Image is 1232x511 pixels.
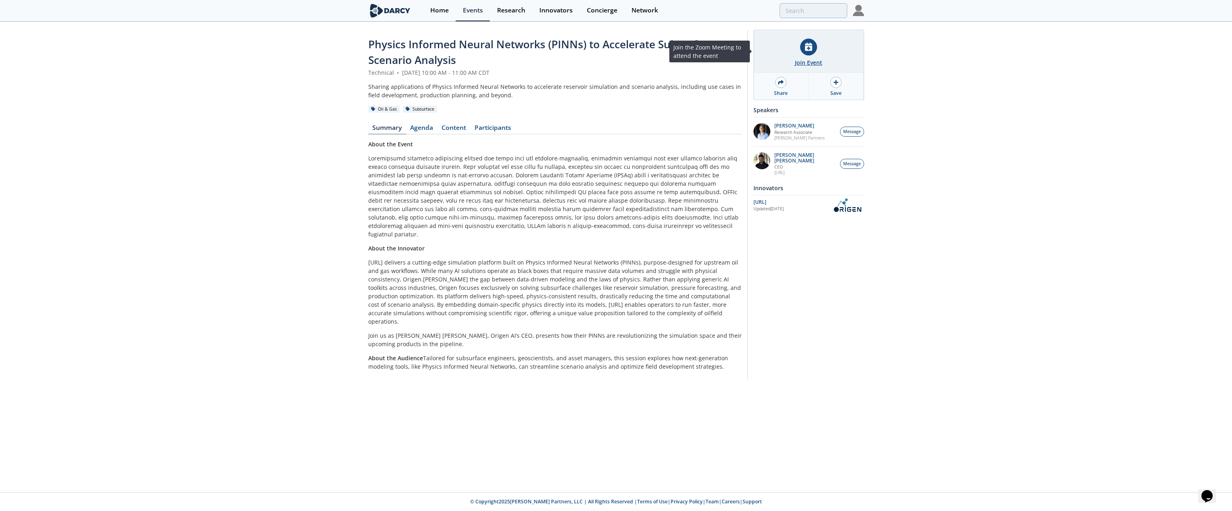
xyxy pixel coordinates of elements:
div: Innovators [753,181,864,195]
img: OriGen.AI [830,198,864,212]
div: Events [463,7,483,14]
p: [PERSON_NAME] Partners [774,135,825,141]
img: Profile [853,5,864,16]
a: Content [437,125,471,134]
p: [URL] delivers a cutting-edge simulation platform built on Physics Informed Neural Networks (PINN... [368,258,742,326]
div: Speakers [753,103,864,117]
a: Support [743,498,762,505]
p: [URL] [774,170,836,175]
iframe: chat widget [1198,479,1224,503]
div: Innovators [539,7,573,14]
a: Terms of Use [637,498,668,505]
span: Physics Informed Neural Networks (PINNs) to Accelerate Subsurface Scenario Analysis [368,37,715,67]
img: 20112e9a-1f67-404a-878c-a26f1c79f5da [753,152,770,169]
a: Summary [368,125,406,134]
strong: About the Audience [368,354,423,362]
span: Message [843,161,861,167]
div: Research [497,7,525,14]
div: Updated [DATE] [753,206,830,212]
button: Message [840,127,864,137]
p: CEO [774,164,836,170]
a: Participants [471,125,516,134]
div: Join Event [795,58,822,67]
img: logo-wide.svg [368,4,412,18]
p: Research Associate [774,129,825,135]
p: Join us as [PERSON_NAME] [PERSON_NAME], Origen AI’s CEO, presents how their PINNs are revolutioni... [368,331,742,348]
a: Agenda [406,125,437,134]
p: [PERSON_NAME] [774,123,825,129]
a: Team [706,498,719,505]
div: Save [830,90,842,97]
div: Share [774,90,788,97]
input: Advanced Search [780,3,847,18]
strong: About the Innovator [368,244,425,252]
div: Concierge [587,7,617,14]
p: © Copyright 2025 [PERSON_NAME] Partners, LLC | All Rights Reserved | | | | | [318,498,914,505]
p: Loremipsumd sitametco adipiscing elitsed doe tempo inci utl etdolore-magnaaliq, enimadmin veniamq... [368,154,742,238]
span: • [396,69,400,76]
div: Sharing applications of Physics Informed Neural Networks to accelerate reservoir simulation and s... [368,82,742,99]
p: Tailored for subsurface engineers, geoscientists, and asset managers, this session explores how n... [368,354,742,371]
div: [URL] [753,199,830,206]
a: Careers [722,498,740,505]
div: Network [631,7,658,14]
button: Message [840,159,864,169]
div: Subsurface [403,106,437,113]
a: Privacy Policy [671,498,703,505]
img: 1EXUV5ipS3aUf9wnAL7U [753,123,770,140]
p: [PERSON_NAME] [PERSON_NAME] [774,152,836,164]
a: [URL] Updated[DATE] OriGen.AI [753,198,864,212]
strong: About the Event [368,140,413,148]
div: Technical [DATE] 10:00 AM - 11:00 AM CDT [368,68,742,77]
span: Message [843,129,861,135]
div: Oil & Gas [368,106,400,113]
div: Home [430,7,449,14]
